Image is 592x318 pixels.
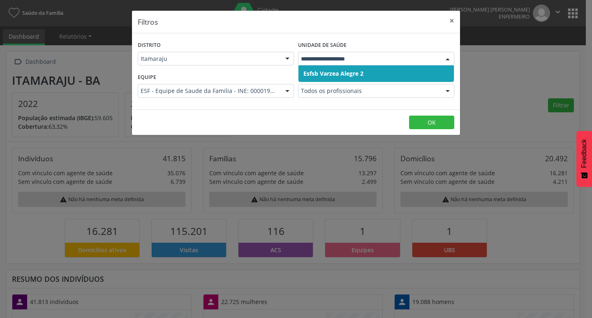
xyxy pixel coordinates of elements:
[303,70,363,77] span: Esfsb Varzea Alegre 2
[138,16,158,27] h5: Filtros
[301,87,437,95] span: Todos os profissionais
[409,116,454,130] button: OK
[138,71,156,84] label: Equipe
[141,55,277,63] span: Itamaraju
[138,39,161,52] label: Distrito
[444,11,460,31] button: Close
[141,87,277,95] span: ESF - Equipe de Saude da Familia - INE: 0000196894
[580,139,588,168] span: Feedback
[298,39,347,52] label: Unidade de saúde
[576,131,592,187] button: Feedback - Mostrar pesquisa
